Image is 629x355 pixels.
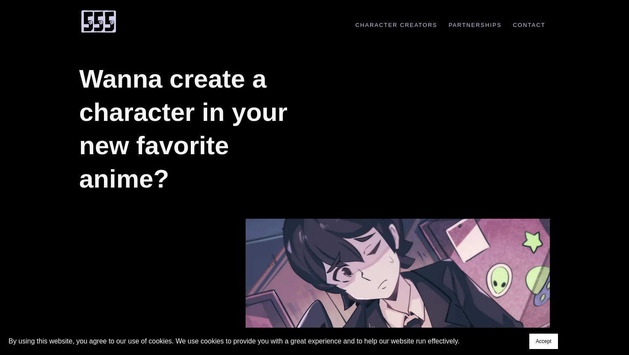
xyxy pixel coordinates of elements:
button: Accept [529,334,558,349]
img: 555 Comic [79,9,118,33]
p: By using this website, you agree to our use of cookies. We use cookies to provide you with a grea... [9,335,460,347]
a: Character Creators [351,22,442,28]
a: Partnerships [444,22,506,28]
h1: Wanna create a character in your new favorite anime? [79,62,307,196]
a: 555 Comic [79,10,118,30]
a: Contact [508,22,550,28]
span: Accept [536,338,552,344]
